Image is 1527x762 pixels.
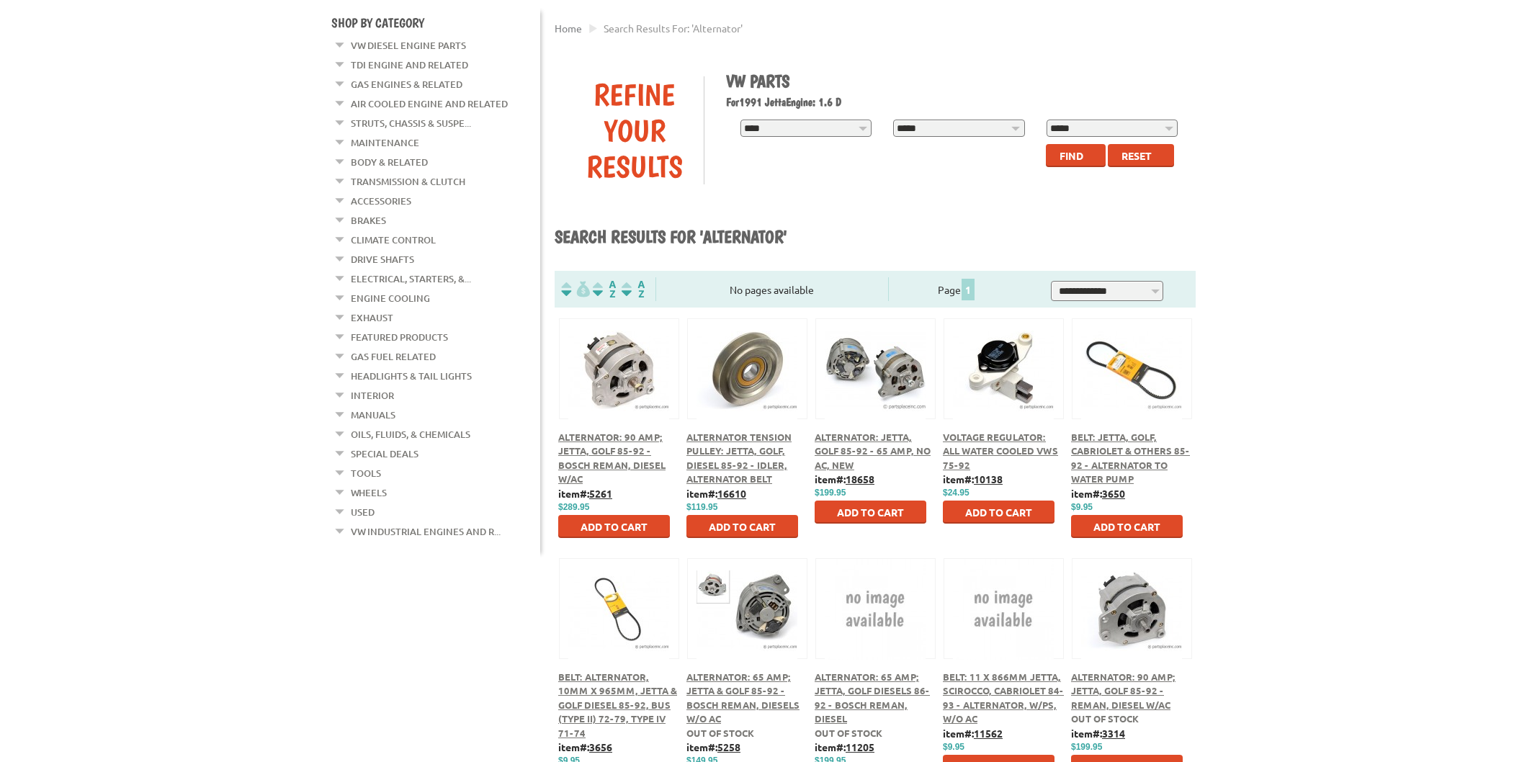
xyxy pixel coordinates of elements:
a: Brakes [351,211,386,230]
span: Belt: Jetta, Golf, Cabriolet & Others 85-92 - Alternator to Water Pump [1071,431,1190,485]
span: For [726,95,739,109]
img: filterpricelow.svg [561,281,590,297]
span: $9.95 [1071,502,1093,512]
a: Interior [351,386,394,405]
span: Add to Cart [837,506,904,519]
button: Add to Cart [815,501,926,524]
u: 11562 [974,727,1003,740]
span: $24.95 [943,488,970,498]
img: Sort by Sales Rank [619,281,648,297]
b: item#: [943,727,1003,740]
span: Out of stock [686,727,754,739]
a: Air Cooled Engine and Related [351,94,508,113]
a: Alternator: Jetta, Golf 85-92 - 65 Amp, No AC, New [815,431,931,471]
span: Reset [1121,149,1152,162]
span: Add to Cart [1093,520,1160,533]
a: VW Industrial Engines and R... [351,522,501,541]
a: Alternator Tension Pulley: Jetta, Golf, Diesel 85-92 - Idler, Alternator Belt [686,431,792,485]
a: Alternator: 90 Amp; Jetta, Golf 85-92 - Bosch Reman, Diesel w/AC [558,431,666,485]
u: 3314 [1102,727,1125,740]
b: item#: [1071,727,1125,740]
a: Headlights & Tail Lights [351,367,472,385]
a: Voltage Regulator: All Water Cooled VWs 75-92 [943,431,1058,471]
a: Gas Fuel Related [351,347,436,366]
span: Add to Cart [709,520,776,533]
a: Engine Cooling [351,289,430,308]
u: 11205 [846,740,874,753]
span: Out of stock [815,727,882,739]
a: Alternator: 65 Amp; Jetta, Golf Diesels 86-92 - Bosch Reman, Diesel [815,671,930,725]
a: Body & Related [351,153,428,171]
b: item#: [943,472,1003,485]
span: $289.95 [558,502,589,512]
u: 3656 [589,740,612,753]
button: Find [1046,144,1106,167]
b: item#: [558,740,612,753]
u: 16610 [717,487,746,500]
b: item#: [815,740,874,753]
span: Engine: 1.6 D [786,95,841,109]
a: Wheels [351,483,387,502]
u: 18658 [846,472,874,485]
u: 10138 [974,472,1003,485]
img: Sort by Headline [590,281,619,297]
span: Out of stock [1071,712,1139,725]
u: 3650 [1102,487,1125,500]
span: Search results for: 'alternator' [604,22,743,35]
a: VW Diesel Engine Parts [351,36,466,55]
h1: Search results for 'alternator' [555,226,1196,249]
h2: 1991 Jetta [726,95,1186,109]
a: Alternator: 65 Amp; Jetta & Golf 85-92 - Bosch Reman, Diesels w/o AC [686,671,800,725]
a: Electrical, Starters, &... [351,269,471,288]
span: Add to Cart [965,506,1032,519]
div: Refine Your Results [565,76,704,184]
span: $199.95 [815,488,846,498]
span: $199.95 [1071,742,1102,752]
h4: Shop By Category [331,15,540,30]
a: Climate Control [351,230,436,249]
h1: VW Parts [726,71,1186,91]
a: Manuals [351,405,395,424]
button: Add to Cart [1071,515,1183,538]
b: item#: [1071,487,1125,500]
a: Tools [351,464,381,483]
a: Drive Shafts [351,250,414,269]
span: Find [1060,149,1083,162]
span: $119.95 [686,502,717,512]
a: Used [351,503,375,521]
a: Accessories [351,192,411,210]
span: $9.95 [943,742,964,752]
a: Struts, Chassis & Suspe... [351,114,471,133]
a: Belt: Alternator, 10mm x 965mm, Jetta & Golf Diesel 85-92, Bus (Type II) 72-79, Type IV 71-74 [558,671,677,739]
span: Alternator: 90 Amp; Jetta, Golf 85-92 - Reman, Diesel w/AC [1071,671,1176,711]
a: Belt: 11 x 866MM Jetta, Scirocco, Cabriolet 84-93 - Alternator, w/PS, w/o AC [943,671,1064,725]
a: TDI Engine and Related [351,55,468,74]
button: Add to Cart [686,515,798,538]
a: Featured Products [351,328,448,346]
b: item#: [686,740,740,753]
u: 5258 [717,740,740,753]
button: Reset [1108,144,1174,167]
div: No pages available [656,282,888,297]
b: item#: [686,487,746,500]
b: item#: [558,487,612,500]
span: Add to Cart [581,520,648,533]
a: Maintenance [351,133,419,152]
a: Exhaust [351,308,393,327]
a: Home [555,22,582,35]
a: Gas Engines & Related [351,75,462,94]
b: item#: [815,472,874,485]
div: Page [888,277,1026,301]
a: Special Deals [351,444,418,463]
span: 1 [962,279,975,300]
u: 5261 [589,487,612,500]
